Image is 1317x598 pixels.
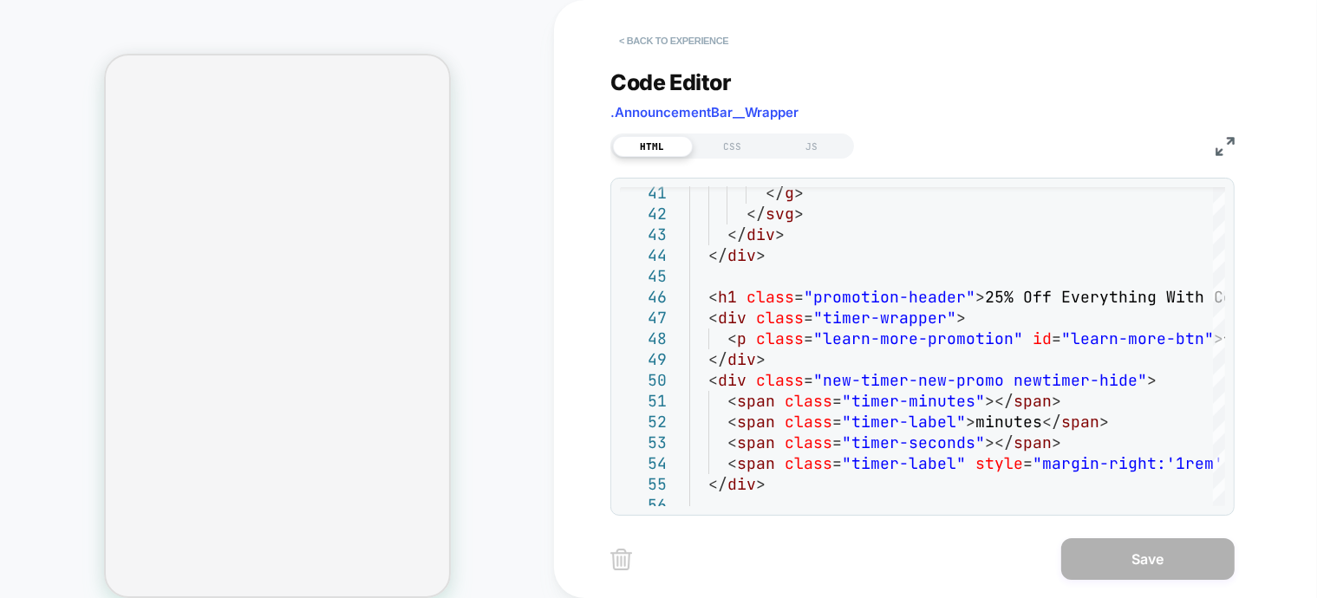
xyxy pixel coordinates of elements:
span: < [708,308,718,328]
span: .AnnouncementBar__Wrapper [610,104,799,120]
span: > [975,287,985,307]
span: < [708,287,718,307]
div: 55 [620,474,667,495]
span: class [756,308,804,328]
span: > [756,245,766,265]
span: < [727,453,737,473]
span: style [975,453,1023,473]
span: div [727,245,756,265]
span: "learn-more-promotion" [813,328,1023,348]
span: "learn-more-btn" [1061,328,1214,348]
span: span [1061,412,1099,432]
div: 46 [620,287,667,308]
span: > [966,412,975,432]
span: "margin-right:'1rem';" [1033,453,1242,473]
span: span [1014,391,1052,411]
span: span [1014,432,1052,452]
span: </ [747,204,766,224]
img: delete [610,549,632,570]
span: "timer-wrapper" [813,308,956,328]
div: 41 [620,183,667,204]
span: = [804,370,813,390]
div: 47 [620,308,667,328]
span: > [1147,370,1157,390]
span: minutes [975,412,1042,432]
span: ></ [985,432,1014,452]
span: class [785,391,832,411]
span: class [785,432,832,452]
div: 44 [620,245,667,266]
button: < Back to experience [610,27,737,55]
span: > [1052,432,1061,452]
span: = [1023,453,1033,473]
span: = [832,412,842,432]
div: HTML [613,136,693,157]
span: "timer-label" [842,453,966,473]
span: = [832,391,842,411]
div: CSS [693,136,773,157]
span: div [747,224,775,244]
span: = [804,328,813,348]
div: 48 [620,328,667,349]
div: 51 [620,391,667,412]
div: 52 [620,412,667,432]
span: > [956,308,966,328]
span: div [718,370,747,390]
div: 42 [620,204,667,224]
span: > [775,224,785,244]
span: = [832,453,842,473]
span: class [785,453,832,473]
span: HOMEPAGE [215,13,264,41]
span: Theme: MAIN [298,13,365,41]
span: div [727,474,756,494]
span: span [737,453,775,473]
span: > [794,204,804,224]
span: < [727,412,737,432]
span: </ [708,474,727,494]
span: 25% Off Everything With Code BW25 [985,287,1300,307]
span: class [756,328,804,348]
div: 49 [620,349,667,370]
div: JS [773,136,852,157]
div: 45 [620,266,667,287]
span: = [804,308,813,328]
span: h1 [718,287,737,307]
span: "timer-label" [842,412,966,432]
span: class [756,370,804,390]
span: id [1033,328,1052,348]
span: class [785,412,832,432]
span: </ [727,224,747,244]
span: </ [708,245,727,265]
span: </ [1042,412,1061,432]
span: "timer-seconds" [842,432,985,452]
span: > [794,183,804,203]
span: < [708,370,718,390]
span: = [1052,328,1061,348]
span: < [727,391,737,411]
div: 56 [620,495,667,516]
span: > [1052,391,1061,411]
div: 53 [620,432,667,453]
span: ></ [985,391,1014,411]
span: p [737,328,747,348]
span: "promotion-header" [804,287,975,307]
span: </ [766,183,785,203]
span: Code Editor [610,69,732,95]
div: 50 [620,370,667,391]
span: "new-timer-new-promo newtimer-hide" [813,370,1147,390]
span: > [756,474,766,494]
span: </ [708,349,727,369]
span: div [727,349,756,369]
span: g [785,183,794,203]
span: > [1099,412,1109,432]
span: = [794,287,804,307]
span: class [747,287,794,307]
span: "timer-minutes" [842,391,985,411]
span: span [737,432,775,452]
div: 43 [620,224,667,245]
span: < [727,432,737,452]
span: = [832,432,842,452]
span: span [737,412,775,432]
span: div [718,308,747,328]
span: > [756,349,766,369]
